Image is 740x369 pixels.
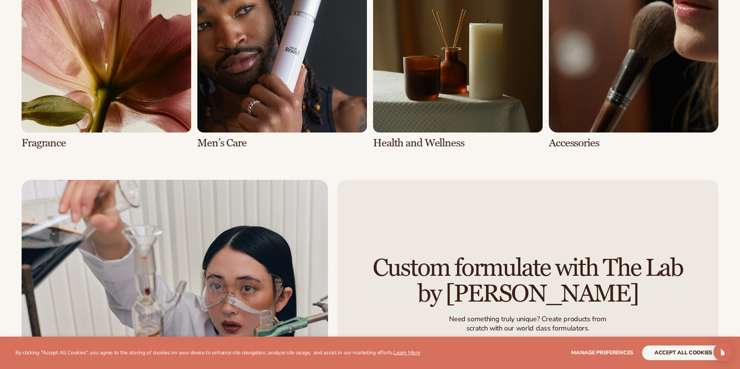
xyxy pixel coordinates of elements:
p: By clicking "Accept All Cookies", you agree to the storing of cookies on your device to enhance s... [15,350,420,356]
p: Need something truly unique? Create products from [449,315,606,324]
span: Manage preferences [571,349,633,356]
button: accept all cookies [642,346,725,360]
h2: Custom formulate with The Lab by [PERSON_NAME] [359,255,697,307]
a: Learn More [394,349,420,356]
div: Open Intercom Messenger [713,343,732,361]
p: scratch with our world class formulators. [449,324,606,333]
button: Manage preferences [571,346,633,360]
